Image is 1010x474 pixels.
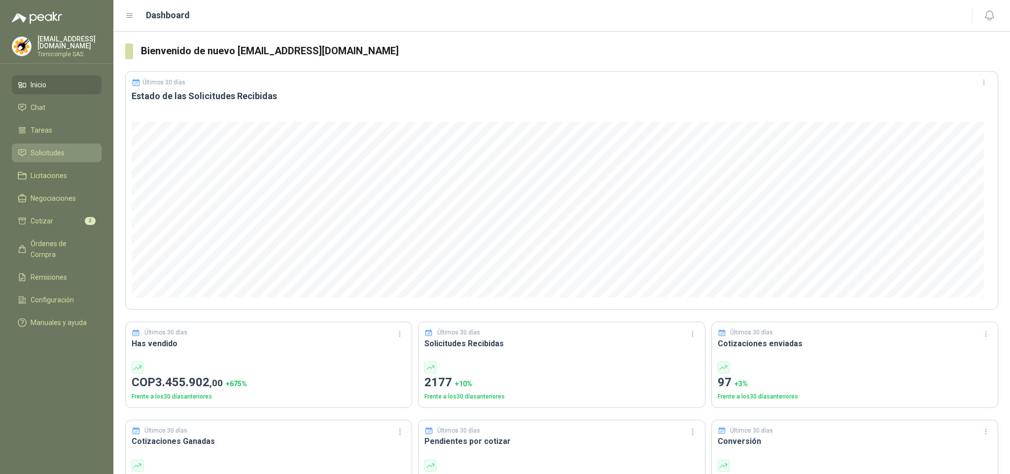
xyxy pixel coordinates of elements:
[424,435,698,447] h3: Pendientes por cotizar
[718,435,992,447] h3: Conversión
[12,234,102,264] a: Órdenes de Compra
[12,166,102,185] a: Licitaciones
[12,75,102,94] a: Inicio
[12,291,102,309] a: Configuración
[141,43,998,59] h3: Bienvenido de nuevo [EMAIL_ADDRESS][DOMAIN_NAME]
[12,313,102,332] a: Manuales y ayuda
[718,373,992,392] p: 97
[424,373,698,392] p: 2177
[437,328,480,337] p: Últimos 30 días
[31,317,87,328] span: Manuales y ayuda
[31,125,52,136] span: Tareas
[12,212,102,230] a: Cotizar3
[31,170,67,181] span: Licitaciones
[85,217,96,225] span: 3
[730,426,773,436] p: Últimos 30 días
[424,337,698,350] h3: Solicitudes Recibidas
[437,426,480,436] p: Últimos 30 días
[31,79,46,90] span: Inicio
[31,216,53,226] span: Cotizar
[12,121,102,140] a: Tareas
[132,337,406,350] h3: Has vendido
[734,380,748,388] span: + 3 %
[31,238,92,260] span: Órdenes de Compra
[37,51,102,57] p: Tornicomple SAS
[31,147,65,158] span: Solicitudes
[144,328,187,337] p: Últimos 30 días
[730,328,773,337] p: Últimos 30 días
[132,392,406,401] p: Frente a los 30 días anteriores
[155,375,223,389] span: 3.455.902
[455,380,472,388] span: + 10 %
[226,380,247,388] span: + 675 %
[31,294,74,305] span: Configuración
[31,272,67,283] span: Remisiones
[718,337,992,350] h3: Cotizaciones enviadas
[146,8,190,22] h1: Dashboard
[12,37,31,56] img: Company Logo
[12,98,102,117] a: Chat
[12,268,102,287] a: Remisiones
[424,392,698,401] p: Frente a los 30 días anteriores
[12,12,62,24] img: Logo peakr
[132,90,992,102] h3: Estado de las Solicitudes Recibidas
[718,392,992,401] p: Frente a los 30 días anteriores
[31,193,76,204] span: Negociaciones
[209,377,223,389] span: ,00
[12,189,102,208] a: Negociaciones
[31,102,45,113] span: Chat
[132,373,406,392] p: COP
[37,36,102,49] p: [EMAIL_ADDRESS][DOMAIN_NAME]
[142,79,185,86] p: Últimos 30 días
[144,426,187,436] p: Últimos 30 días
[12,144,102,162] a: Solicitudes
[132,435,406,447] h3: Cotizaciones Ganadas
